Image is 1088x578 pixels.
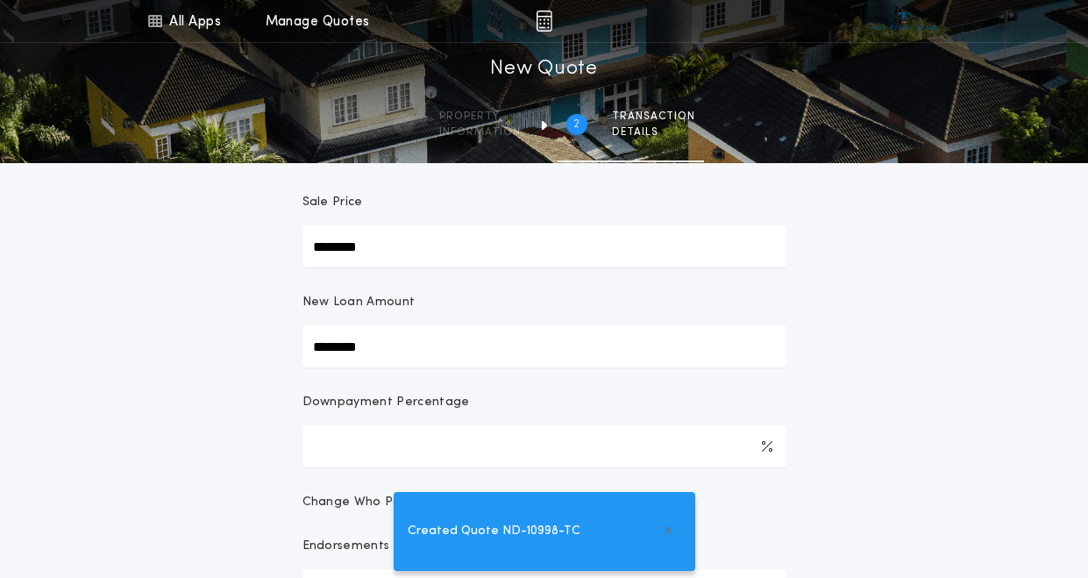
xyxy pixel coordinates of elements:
[612,125,695,139] span: details
[302,225,786,268] input: Sale Price
[302,394,470,411] p: Downpayment Percentage
[536,11,552,32] img: img
[302,325,786,367] input: New Loan Amount
[871,12,937,30] img: vs-icon
[302,425,786,467] input: Downpayment Percentage
[439,125,521,139] span: information
[302,294,416,311] p: New Loan Amount
[612,110,695,124] span: Transaction
[490,55,597,83] h1: New Quote
[573,118,580,132] h2: 2
[408,522,580,541] span: Created Quote ND-10998-TC
[302,194,363,211] p: Sale Price
[439,110,521,124] span: Property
